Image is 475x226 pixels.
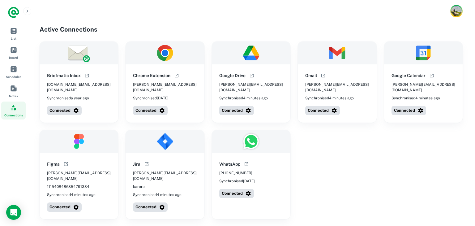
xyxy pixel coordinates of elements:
[219,95,268,101] span: Synchronised 4 minutes ago
[1,44,26,62] a: Board
[83,72,91,79] button: Open help documentation
[305,82,369,93] span: [PERSON_NAME][EMAIL_ADDRESS][DOMAIN_NAME]
[40,41,118,64] img: Briefmatic Inbox
[47,106,82,115] button: Connected
[47,192,96,198] span: Synchronised 4 minutes ago
[62,160,70,168] button: Open help documentation
[133,170,197,181] span: [PERSON_NAME][EMAIL_ADDRESS][DOMAIN_NAME]
[173,72,180,79] button: Open help documentation
[40,25,463,34] h4: Active Connections
[219,72,246,79] h6: Google Drive
[47,95,89,101] span: Synchronised a year ago
[305,95,354,101] span: Synchronised 4 minutes ago
[7,6,20,19] a: Logo
[219,178,255,184] span: Synchronised [DATE]
[133,184,145,189] span: karoro
[133,202,168,212] button: Connected
[126,41,204,64] img: Chrome Extension
[392,82,455,93] span: [PERSON_NAME][EMAIL_ADDRESS][DOMAIN_NAME]
[428,72,435,79] button: Open help documentation
[47,161,60,167] h6: Figma
[47,202,82,212] button: Connected
[47,72,81,79] h6: Briefmatic Inbox
[392,106,426,115] button: Connected
[133,82,197,93] span: [PERSON_NAME][EMAIL_ADDRESS][DOMAIN_NAME]
[9,93,18,98] span: Notes
[451,6,462,16] img: Karl Chaffey
[1,25,26,43] a: List
[219,170,252,176] span: [PHONE_NUMBER]
[305,106,340,115] button: Connected
[384,41,463,64] img: Google Calendar
[392,72,426,79] h6: Google Calendar
[133,72,170,79] h6: Chrome Extension
[6,74,21,79] span: Scheduler
[4,113,23,118] span: Connections
[219,161,240,167] h6: WhatsApp
[133,161,140,167] h6: Jira
[133,106,168,115] button: Connected
[219,106,254,115] button: Connected
[9,55,18,60] span: Board
[47,82,111,93] span: [DOMAIN_NAME][EMAIL_ADDRESS][DOMAIN_NAME]
[1,82,26,100] a: Notes
[212,130,290,153] img: WhatsApp
[248,72,255,79] button: Open help documentation
[47,170,111,181] span: [PERSON_NAME][EMAIL_ADDRESS][DOMAIN_NAME]
[40,130,118,153] img: Figma
[143,160,150,168] button: Open help documentation
[219,82,283,93] span: [PERSON_NAME][EMAIL_ADDRESS][DOMAIN_NAME]
[298,41,376,64] img: Gmail
[133,95,169,101] span: Synchronised [DATE]
[392,95,440,101] span: Synchronised 4 minutes ago
[1,63,26,81] a: Scheduler
[126,130,204,153] img: Jira
[305,72,317,79] h6: Gmail
[133,192,182,198] span: Synchronised 4 minutes ago
[47,184,89,189] span: 1115408486854791334
[243,160,250,168] button: Open help documentation
[6,205,21,220] div: Load Chat
[1,102,26,120] a: Connections
[450,5,463,17] button: Account button
[11,36,16,41] span: List
[212,41,290,64] img: Google Drive
[319,72,327,79] button: Open help documentation
[219,189,254,198] button: Connected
